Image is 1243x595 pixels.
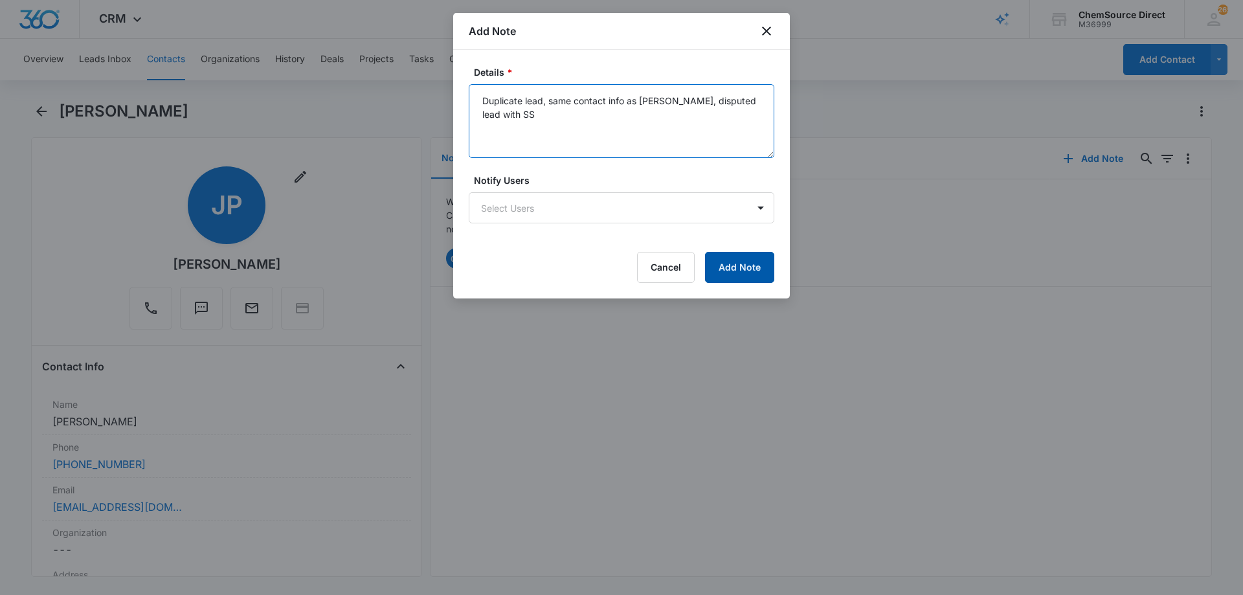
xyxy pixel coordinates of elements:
button: close [759,23,774,39]
textarea: Duplicate lead, same contact info as [PERSON_NAME], disputed lead with SS [469,84,774,158]
label: Details [474,65,779,79]
h1: Add Note [469,23,516,39]
button: Cancel [637,252,695,283]
label: Notify Users [474,174,779,187]
button: Add Note [705,252,774,283]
